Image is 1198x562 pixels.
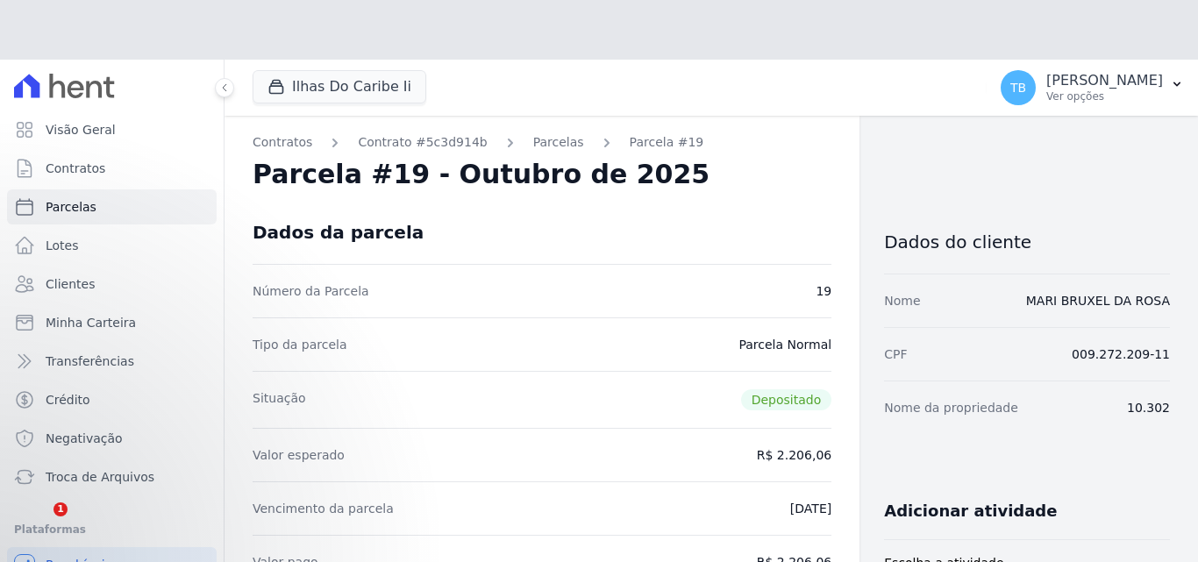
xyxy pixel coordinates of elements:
[7,421,217,456] a: Negativação
[816,282,831,300] dd: 19
[1127,399,1170,416] dd: 10.302
[46,275,95,293] span: Clientes
[884,292,920,309] dt: Nome
[7,267,217,302] a: Clientes
[1046,72,1163,89] p: [PERSON_NAME]
[46,391,90,409] span: Crédito
[7,189,217,224] a: Parcelas
[1072,345,1170,363] dd: 009.272.209-11
[53,502,68,516] span: 1
[884,231,1170,253] h3: Dados do cliente
[46,198,96,216] span: Parcelas
[7,151,217,186] a: Contratos
[253,133,312,152] a: Contratos
[1026,294,1170,308] a: MARI BRUXEL DA ROSA
[884,345,907,363] dt: CPF
[253,222,424,243] div: Dados da parcela
[7,382,217,417] a: Crédito
[253,70,426,103] button: Ilhas Do Caribe Ii
[1010,82,1026,94] span: TB
[14,519,210,540] div: Plataformas
[884,399,1018,416] dt: Nome da propriedade
[46,121,116,139] span: Visão Geral
[533,133,584,152] a: Parcelas
[7,112,217,147] a: Visão Geral
[790,500,831,517] dd: [DATE]
[7,305,217,340] a: Minha Carteira
[18,502,60,544] iframe: Intercom live chat
[7,228,217,263] a: Lotes
[46,314,136,331] span: Minha Carteira
[358,133,487,152] a: Contrato #5c3d914b
[253,336,347,353] dt: Tipo da parcela
[253,159,710,190] h2: Parcela #19 - Outubro de 2025
[630,133,704,152] a: Parcela #19
[7,344,217,379] a: Transferências
[253,389,306,410] dt: Situação
[741,389,832,410] span: Depositado
[46,160,105,177] span: Contratos
[738,336,831,353] dd: Parcela Normal
[253,282,369,300] dt: Número da Parcela
[1046,89,1163,103] p: Ver opções
[757,446,831,464] dd: R$ 2.206,06
[884,501,1057,522] h3: Adicionar atividade
[987,63,1198,112] button: TB [PERSON_NAME] Ver opções
[7,459,217,494] a: Troca de Arquivos
[13,392,364,515] iframe: Intercom notifications mensagem
[46,237,79,254] span: Lotes
[253,133,831,152] nav: Breadcrumb
[46,352,134,370] span: Transferências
